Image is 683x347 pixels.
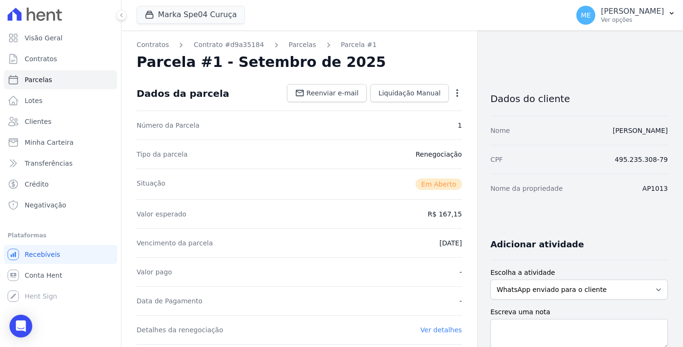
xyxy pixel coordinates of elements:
[25,75,52,84] span: Parcelas
[137,54,386,71] h2: Parcela #1 - Setembro de 2025
[601,7,664,16] p: [PERSON_NAME]
[137,267,172,277] dt: Valor pago
[341,40,377,50] a: Parcela #1
[4,245,117,264] a: Recebíveis
[25,179,49,189] span: Crédito
[25,250,60,259] span: Recebíveis
[4,266,117,285] a: Conta Hent
[440,238,462,248] dd: [DATE]
[490,155,503,164] dt: CPF
[642,184,668,193] dd: AP1013
[4,154,117,173] a: Transferências
[4,91,117,110] a: Lotes
[4,133,117,152] a: Minha Carteira
[4,28,117,47] a: Visão Geral
[4,70,117,89] a: Parcelas
[137,209,186,219] dt: Valor esperado
[490,93,668,104] h3: Dados do cliente
[460,267,462,277] dd: -
[137,238,213,248] dt: Vencimento da parcela
[4,112,117,131] a: Clientes
[137,178,166,190] dt: Situação
[490,184,563,193] dt: Nome da propriedade
[137,6,245,24] button: Marka Spe04 Curuça
[490,126,510,135] dt: Nome
[4,196,117,215] a: Negativação
[287,84,367,102] a: Reenviar e-mail
[490,268,668,278] label: Escolha a atividade
[194,40,264,50] a: Contrato #d9a35184
[613,127,668,134] a: [PERSON_NAME]
[8,230,113,241] div: Plataformas
[428,209,462,219] dd: R$ 167,15
[9,315,32,338] div: Open Intercom Messenger
[137,325,223,335] dt: Detalhes da renegociação
[137,88,229,99] div: Dados da parcela
[490,307,668,317] label: Escreva uma nota
[137,40,462,50] nav: Breadcrumb
[569,2,683,28] button: ME [PERSON_NAME] Ver opções
[460,296,462,306] dd: -
[25,117,51,126] span: Clientes
[370,84,449,102] a: Liquidação Manual
[25,138,74,147] span: Minha Carteira
[420,326,462,334] a: Ver detalhes
[601,16,664,24] p: Ver opções
[25,33,63,43] span: Visão Geral
[415,178,462,190] span: Em Aberto
[25,200,66,210] span: Negativação
[378,88,441,98] span: Liquidação Manual
[581,12,591,19] span: ME
[25,271,62,280] span: Conta Hent
[137,296,203,306] dt: Data de Pagamento
[4,49,117,68] a: Contratos
[306,88,359,98] span: Reenviar e-mail
[137,121,200,130] dt: Número da Parcela
[4,175,117,194] a: Crédito
[25,159,73,168] span: Transferências
[458,121,462,130] dd: 1
[490,239,584,250] h3: Adicionar atividade
[25,96,43,105] span: Lotes
[25,54,57,64] span: Contratos
[289,40,316,50] a: Parcelas
[137,40,169,50] a: Contratos
[137,150,188,159] dt: Tipo da parcela
[615,155,668,164] dd: 495.235.308-79
[415,150,462,159] dd: Renegociação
